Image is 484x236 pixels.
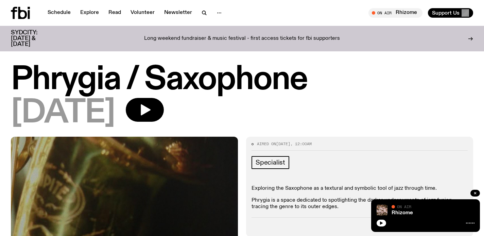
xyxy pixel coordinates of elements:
span: [DATE] [276,141,290,147]
a: Read [104,8,125,18]
a: Volunteer [126,8,159,18]
a: Schedule [44,8,75,18]
a: Rhizome [392,210,413,216]
img: A close up picture of a bunch of ginger roots. Yellow squiggles with arrows, hearts and dots are ... [377,205,387,216]
a: Specialist [252,156,289,169]
button: On AirRhizome [368,8,422,18]
span: Specialist [256,159,285,166]
button: Support Us [428,8,473,18]
span: On Air [397,204,411,209]
span: [DATE] [11,98,115,129]
span: Aired on [257,141,276,147]
a: Newsletter [160,8,196,18]
span: Support Us [432,10,460,16]
p: Long weekend fundraiser & music festival - first access tickets for fbi supporters [144,36,340,42]
a: Explore [76,8,103,18]
p: Phrygia is a space dedicated to spotlighting the darker undercurrents of jazz fusion, tracing the... [252,197,468,210]
p: Exploring the Saxophone as a textural and symbolic tool of jazz through time. [252,185,468,192]
h1: Phrygia / Saxophone [11,65,473,95]
span: , 12:00am [290,141,312,147]
h3: SYDCITY: [DATE] & [DATE] [11,30,54,47]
